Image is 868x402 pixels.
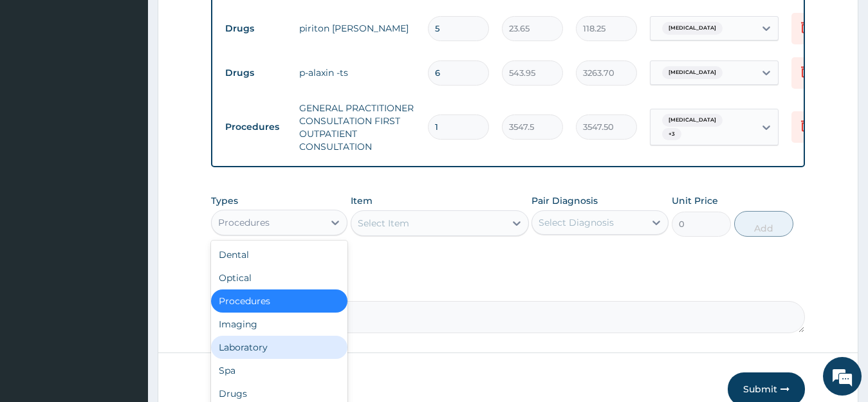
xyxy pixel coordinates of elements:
div: Chat with us now [67,72,216,89]
span: + 3 [662,128,681,141]
div: Procedures [218,216,270,229]
button: Add [734,211,793,237]
div: Minimize live chat window [211,6,242,37]
label: Unit Price [672,194,718,207]
label: Comment [211,283,806,294]
td: Drugs [219,61,293,85]
span: We're online! [75,120,178,250]
td: Procedures [219,115,293,139]
div: Optical [211,266,348,289]
label: Pair Diagnosis [531,194,598,207]
td: GENERAL PRACTITIONER CONSULTATION FIRST OUTPATIENT CONSULTATION [293,95,421,160]
div: Select Item [358,217,409,230]
div: Imaging [211,313,348,336]
div: Laboratory [211,336,348,359]
label: Types [211,196,238,206]
div: Dental [211,243,348,266]
div: Spa [211,359,348,382]
td: p-alaxin -ts [293,60,421,86]
img: d_794563401_company_1708531726252_794563401 [24,64,52,96]
div: Select Diagnosis [539,216,614,229]
span: [MEDICAL_DATA] [662,114,723,127]
label: Item [351,194,373,207]
td: Drugs [219,17,293,41]
div: Procedures [211,289,348,313]
span: [MEDICAL_DATA] [662,22,723,35]
td: piriton [PERSON_NAME] [293,15,421,41]
textarea: Type your message and hit 'Enter' [6,266,245,311]
span: [MEDICAL_DATA] [662,66,723,79]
